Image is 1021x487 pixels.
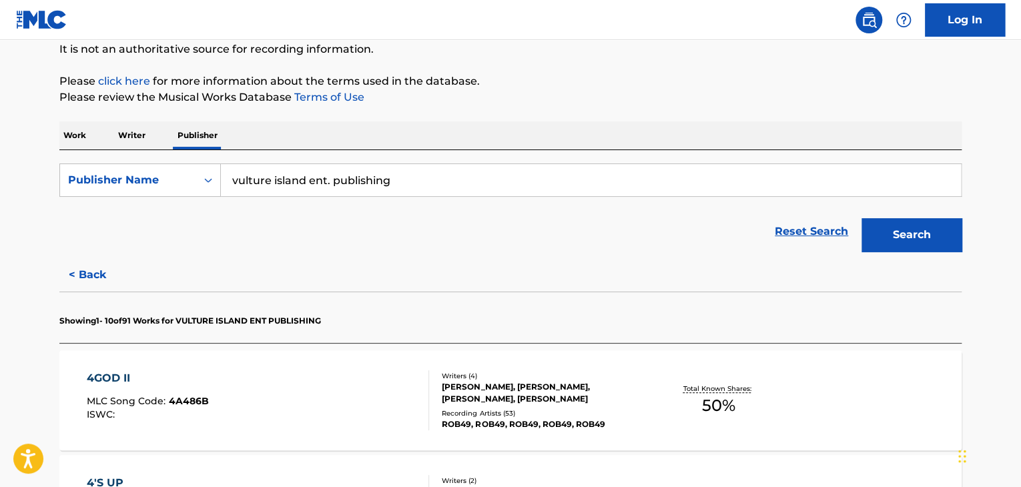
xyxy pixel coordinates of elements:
[98,75,150,87] a: click here
[16,10,67,29] img: MLC Logo
[702,394,735,418] span: 50 %
[59,121,90,149] p: Work
[925,3,1005,37] a: Log In
[442,371,643,381] div: Writers ( 4 )
[59,258,139,292] button: < Back
[958,436,966,476] div: Drag
[59,89,962,105] p: Please review the Musical Works Database
[174,121,222,149] p: Publisher
[442,418,643,430] div: ROB49, ROB49, ROB49, ROB49, ROB49
[87,370,209,386] div: 4GOD II
[169,395,209,407] span: 4A486B
[862,218,962,252] button: Search
[442,408,643,418] div: Recording Artists ( 53 )
[683,384,754,394] p: Total Known Shares:
[861,12,877,28] img: search
[68,172,188,188] div: Publisher Name
[87,408,118,420] span: ISWC :
[59,163,962,258] form: Search Form
[442,476,643,486] div: Writers ( 2 )
[59,315,321,327] p: Showing 1 - 10 of 91 Works for VULTURE ISLAND ENT PUBLISHING
[59,41,962,57] p: It is not an authoritative source for recording information.
[890,7,917,33] div: Help
[59,350,962,450] a: 4GOD IIMLC Song Code:4A486BISWC:Writers (4)[PERSON_NAME], [PERSON_NAME], [PERSON_NAME], [PERSON_N...
[896,12,912,28] img: help
[856,7,882,33] a: Public Search
[768,217,855,246] a: Reset Search
[954,423,1021,487] iframe: Chat Widget
[59,73,962,89] p: Please for more information about the terms used in the database.
[114,121,149,149] p: Writer
[292,91,364,103] a: Terms of Use
[87,395,169,407] span: MLC Song Code :
[442,381,643,405] div: [PERSON_NAME], [PERSON_NAME], [PERSON_NAME], [PERSON_NAME]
